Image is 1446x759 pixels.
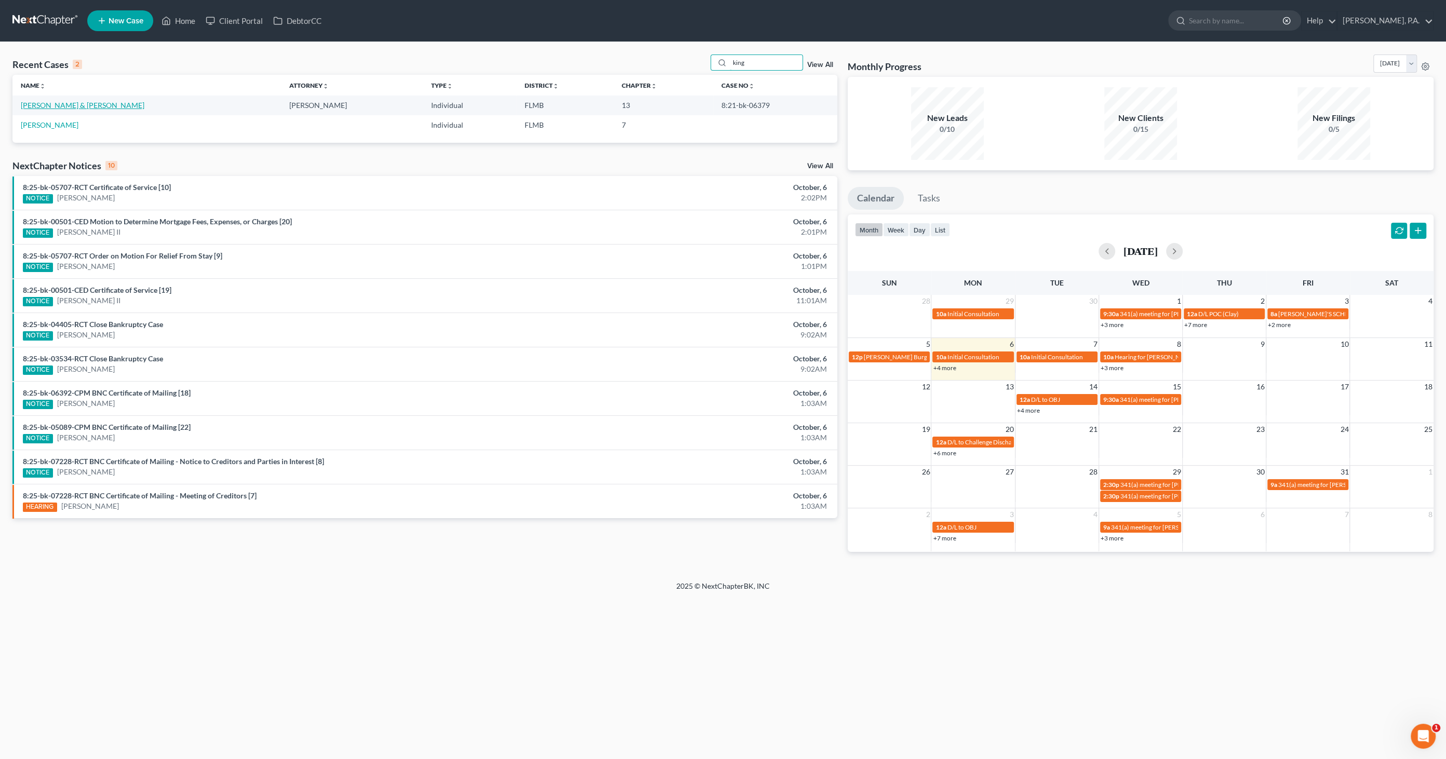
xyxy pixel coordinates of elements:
[920,423,931,436] span: 19
[1005,381,1015,393] span: 13
[1101,321,1123,329] a: +3 more
[566,432,827,443] div: 1:03AM
[1172,423,1182,436] span: 22
[947,438,1054,446] span: D/L to Challenge Dischargeability (Clay)
[1115,353,1269,361] span: Hearing for [PERSON_NAME], 3rd and [PERSON_NAME]
[23,183,171,192] a: 8:25-bk-05707-RCT Certificate of Service [10]
[566,285,827,295] div: October, 6
[1009,338,1015,350] span: 6
[1385,278,1398,287] span: Sat
[1198,310,1239,318] span: D/L POC (Clay)
[1120,492,1276,500] span: 341(a) meeting for [PERSON_NAME] & [PERSON_NAME]
[933,534,956,542] a: +7 more
[57,398,115,409] a: [PERSON_NAME]
[23,423,191,431] a: 8:25-bk-05089-CPM BNC Certificate of Mailing [22]
[920,295,931,307] span: 28
[23,228,53,238] div: NOTICE
[622,82,657,89] a: Chapterunfold_more
[23,286,171,294] a: 8:25-bk-00501-CED Certificate of Service [19]
[1427,295,1434,307] span: 4
[105,161,117,170] div: 10
[947,310,999,318] span: Initial Consultation
[1423,381,1434,393] span: 18
[566,295,827,306] div: 11:01AM
[23,354,163,363] a: 8:25-bk-03534-RCT Close Bankruptcy Case
[909,223,930,237] button: day
[566,467,827,477] div: 1:03AM
[516,115,613,134] td: FLMB
[23,297,53,306] div: NOTICE
[730,55,802,70] input: Search by name...
[1255,423,1266,436] span: 23
[23,468,53,478] div: NOTICE
[23,388,191,397] a: 8:25-bk-06392-CPM BNC Certificate of Mailing [18]
[1101,534,1123,542] a: +3 more
[911,124,984,134] div: 0/10
[1278,481,1428,489] span: 341(a) meeting for [PERSON_NAME] [PERSON_NAME]
[848,187,904,210] a: Calendar
[57,193,115,203] a: [PERSON_NAME]
[23,457,324,466] a: 8:25-bk-07228-RCT BNC Certificate of Mailing - Notice to Creditors and Parties in Interest [8]
[1297,124,1370,134] div: 0/5
[57,467,115,477] a: [PERSON_NAME]
[566,364,827,374] div: 9:02AM
[1427,508,1434,521] span: 8
[1343,295,1349,307] span: 3
[516,96,613,115] td: FLMB
[23,365,53,375] div: NOTICE
[431,82,453,89] a: Typeunfold_more
[1302,11,1336,30] a: Help
[1132,278,1149,287] span: Wed
[57,295,120,306] a: [PERSON_NAME] II
[935,353,946,361] span: 10a
[908,187,949,210] a: Tasks
[855,223,883,237] button: month
[1103,492,1119,500] span: 2:30p
[1120,481,1276,489] span: 341(a) meeting for [PERSON_NAME] & [PERSON_NAME]
[852,353,863,361] span: 12p
[553,83,559,89] i: unfold_more
[1260,338,1266,350] span: 9
[1343,508,1349,521] span: 7
[566,388,827,398] div: October, 6
[23,434,53,443] div: NOTICE
[848,60,921,73] h3: Monthly Progress
[427,581,1019,600] div: 2025 © NextChapterBK, INC
[200,11,268,30] a: Client Portal
[930,223,950,237] button: list
[21,101,144,110] a: [PERSON_NAME] & [PERSON_NAME]
[1020,353,1030,361] span: 10a
[1088,295,1099,307] span: 30
[12,159,117,172] div: NextChapter Notices
[1339,466,1349,478] span: 31
[964,278,982,287] span: Mon
[566,216,827,227] div: October, 6
[1111,523,1211,531] span: 341(a) meeting for [PERSON_NAME]
[1103,523,1110,531] span: 9a
[23,251,222,260] a: 8:25-bk-05707-RCT Order on Motion For Relief From Stay [9]
[883,223,909,237] button: week
[1103,396,1119,403] span: 9:30a
[933,364,956,372] a: +4 more
[1432,724,1440,732] span: 1
[1339,423,1349,436] span: 24
[23,217,292,226] a: 8:25-bk-00501-CED Motion to Determine Mortgage Fees, Expenses, or Charges [20]
[61,501,119,511] a: [PERSON_NAME]
[925,338,931,350] span: 5
[1103,353,1114,361] span: 10a
[289,82,328,89] a: Attorneyunfold_more
[1092,508,1099,521] span: 4
[566,354,827,364] div: October, 6
[721,82,755,89] a: Case Nounfold_more
[1255,466,1266,478] span: 30
[156,11,200,30] a: Home
[73,60,82,69] div: 2
[864,353,954,361] span: [PERSON_NAME] Burgers at Elks
[566,501,827,511] div: 1:03AM
[21,120,78,129] a: [PERSON_NAME]
[1020,396,1030,403] span: 12a
[566,398,827,409] div: 1:03AM
[1092,338,1099,350] span: 7
[268,11,327,30] a: DebtorCC
[423,96,516,115] td: Individual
